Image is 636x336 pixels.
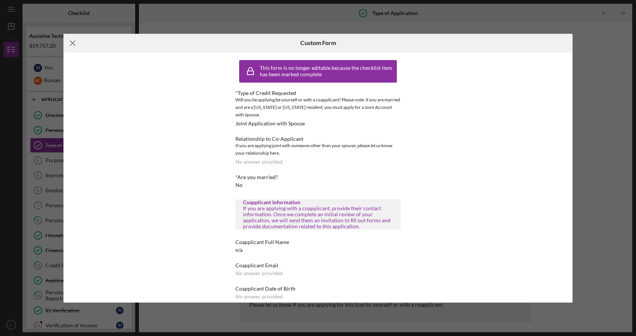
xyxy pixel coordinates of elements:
[300,39,336,46] h6: Custom Form
[235,159,283,165] div: No answer provided
[235,142,401,157] div: If you are applying joint with someone other than your spouse, please let us know your relationsh...
[235,96,401,119] div: Will you be applying be yourself or with a coapplicant? Please note: if you are married and are a...
[235,182,243,188] div: No
[235,270,283,276] div: No answer provided
[235,136,401,142] div: Relationship to Co-Applicant
[243,199,393,205] div: Coapplicant Information
[260,65,395,77] div: This form is no longer editable because the checklist item has been marked complete
[235,247,243,253] div: n/a
[235,174,401,180] div: *Are you married?
[235,121,305,127] div: Joint Application with Spouse
[235,286,401,292] div: Coapplicant Date of Birth
[235,294,283,300] div: No answer provided
[235,239,401,245] div: Coapplicant Full Name
[235,90,401,96] div: *Type of Credit Requested
[235,262,401,268] div: Coapplicant Email
[243,205,393,229] div: If you are applying with a coapplicant, provide their contact information. Once we complete an in...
